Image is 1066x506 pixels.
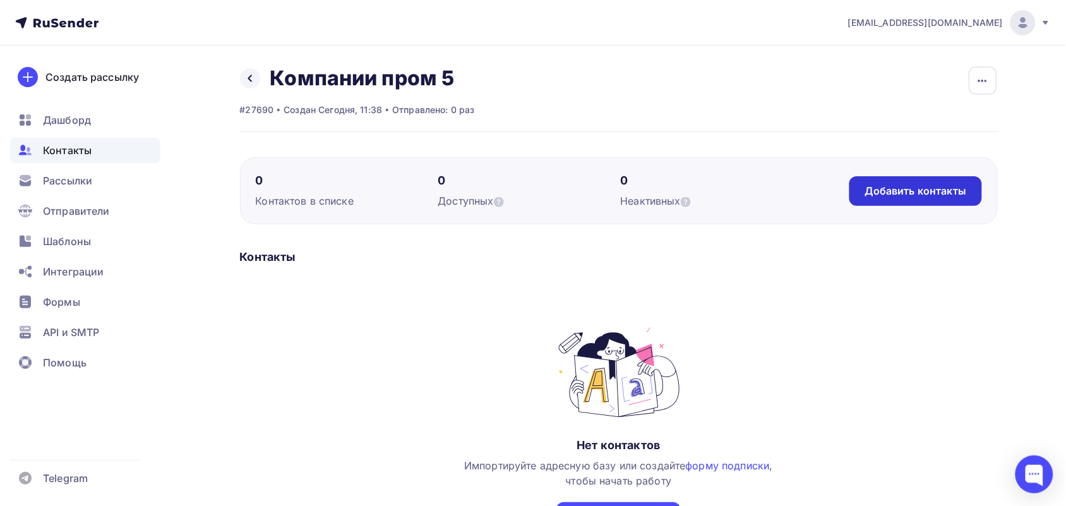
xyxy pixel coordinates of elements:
div: Добавить контакты [865,184,966,198]
a: Рассылки [10,168,160,193]
a: Контакты [10,138,160,163]
div: Создан Сегодня, 11:38 [284,104,382,116]
span: API и SMTP [43,325,99,340]
span: Контакты [43,143,92,158]
span: Дашборд [43,112,91,128]
div: Неактивных [621,193,803,208]
span: Помощь [43,355,87,370]
span: Telegram [43,471,88,486]
div: Создать рассылку [45,69,139,85]
span: Импортируйте адресную базу или создайте , чтобы начать работу [464,459,773,487]
a: форму подписки [686,459,770,472]
a: Отправители [10,198,160,224]
div: 0 [438,173,621,188]
h2: Компании пром 5 [270,66,455,91]
div: Отправлено: 0 раз [392,104,474,116]
span: Отправители [43,203,110,219]
div: Контакты [240,250,998,265]
div: 0 [621,173,803,188]
div: Доступных [438,193,621,208]
a: Шаблоны [10,229,160,254]
a: Формы [10,289,160,315]
span: Формы [43,294,80,310]
a: Дашборд [10,107,160,133]
div: Контактов в списке [256,193,438,208]
span: Рассылки [43,173,92,188]
span: Интеграции [43,264,104,279]
div: Нет контактов [577,438,661,453]
span: [EMAIL_ADDRESS][DOMAIN_NAME] [848,16,1003,29]
div: #27690 [240,104,274,116]
div: 0 [256,173,438,188]
span: Шаблоны [43,234,91,249]
a: [EMAIL_ADDRESS][DOMAIN_NAME] [848,10,1051,35]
